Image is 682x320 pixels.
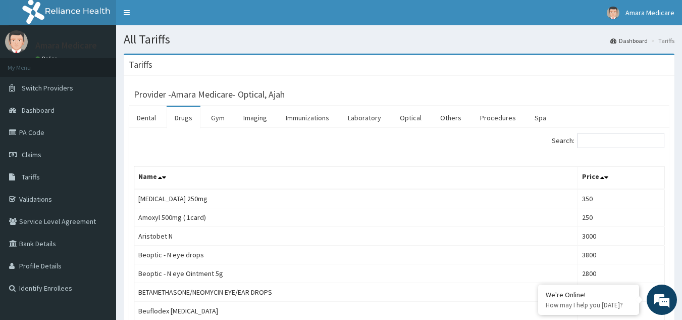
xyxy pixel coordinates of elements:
[22,150,41,159] span: Claims
[134,90,285,99] h3: Provider - Amara Medicare- Optical, Ajah
[22,172,40,181] span: Tariffs
[22,83,73,93] span: Switch Providers
[552,133,664,148] label: Search:
[578,208,664,227] td: 250
[649,36,674,45] li: Tariffs
[134,189,578,208] td: [MEDICAL_DATA] 250mg
[578,133,664,148] input: Search:
[278,107,337,128] a: Immunizations
[625,8,674,17] span: Amara Medicare
[527,107,554,128] a: Spa
[607,7,619,19] img: User Image
[578,227,664,246] td: 3000
[124,33,674,46] h1: All Tariffs
[35,41,97,50] p: Amara Medicare
[546,290,632,299] div: We're Online!
[578,283,664,302] td: 1600
[578,189,664,208] td: 350
[129,107,164,128] a: Dental
[472,107,524,128] a: Procedures
[235,107,275,128] a: Imaging
[134,227,578,246] td: Aristobet N
[134,166,578,190] th: Name
[22,106,55,115] span: Dashboard
[578,264,664,283] td: 2800
[432,107,469,128] a: Others
[578,166,664,190] th: Price
[35,55,60,62] a: Online
[134,246,578,264] td: Beoptic - N eye drops
[392,107,430,128] a: Optical
[129,60,152,69] h3: Tariffs
[578,246,664,264] td: 3800
[546,301,632,309] p: How may I help you today?
[610,36,648,45] a: Dashboard
[167,107,200,128] a: Drugs
[340,107,389,128] a: Laboratory
[134,264,578,283] td: Beoptic - N eye Ointment 5g
[5,30,28,53] img: User Image
[134,283,578,302] td: BETAMETHASONE/NEOMYCIN EYE/EAR DROPS
[134,208,578,227] td: Amoxyl 500mg ( 1card)
[203,107,233,128] a: Gym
